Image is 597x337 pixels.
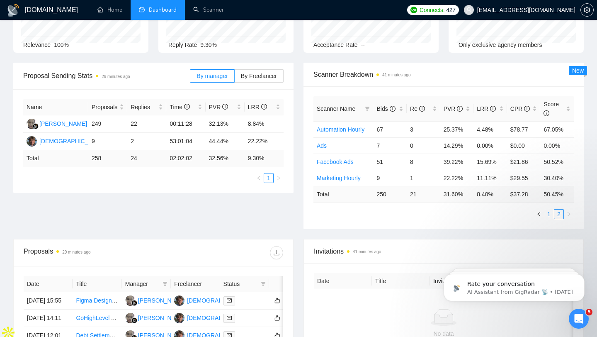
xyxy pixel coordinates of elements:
a: setting [580,7,594,13]
td: 00:11:28 [166,115,205,133]
td: 8 [407,154,440,170]
span: By Freelancer [241,73,277,79]
td: 53:01:04 [166,133,205,150]
span: Status [223,279,257,288]
td: 7 [373,137,407,154]
td: Total [23,150,88,166]
iframe: Intercom notifications message [431,256,597,315]
td: 1 [407,170,440,186]
span: LRR [248,104,267,110]
span: CPR [510,105,530,112]
a: Figma Designer for High-Quality Meta Ads [76,297,184,304]
img: logo [7,4,20,17]
div: [PERSON_NAME] [39,119,87,128]
a: GoHighLevel Automation Expert for AI-Driven CRM Workflows [76,315,235,321]
td: Total [313,186,373,202]
time: 41 minutes ago [353,249,381,254]
span: Replies [131,103,157,112]
th: Replies [127,99,166,115]
span: info-circle [419,106,425,112]
button: like [272,295,282,305]
td: 0.00% [540,137,574,154]
button: download [270,246,283,259]
li: Previous Page [254,173,264,183]
td: 39.22% [440,154,474,170]
td: 9.30 % [245,150,284,166]
img: HY [27,119,37,129]
li: Previous Page [534,209,544,219]
div: [DEMOGRAPHIC_DATA][PERSON_NAME] [39,137,152,146]
span: Connects: [420,5,444,15]
th: Manager [122,276,171,292]
th: Date [314,273,372,289]
td: 50.45 % [540,186,574,202]
td: 8.84% [245,115,284,133]
a: HY[PERSON_NAME] [125,314,186,321]
td: 30.40% [540,170,574,186]
span: mail [227,298,232,303]
img: HY [125,295,136,306]
li: 2 [554,209,564,219]
div: [PERSON_NAME] [138,296,186,305]
span: 5 [586,309,592,315]
img: HY [125,313,136,323]
th: Title [73,276,121,292]
span: Bids [376,105,395,112]
li: 1 [544,209,554,219]
td: 249 [88,115,127,133]
td: 22.22% [440,170,474,186]
iframe: Intercom live chat [569,309,589,329]
td: 15.69% [473,154,507,170]
span: filter [163,281,167,286]
span: user [466,7,472,13]
span: filter [363,103,371,115]
a: CT[DEMOGRAPHIC_DATA][PERSON_NAME] [174,314,300,321]
td: [DATE] 14:11 [24,310,73,327]
td: 9 [373,170,407,186]
a: HY[PERSON_NAME] [125,297,186,303]
time: 29 minutes ago [102,74,130,79]
button: right [274,173,284,183]
td: 67.05% [540,121,574,137]
span: filter [365,106,370,111]
td: 250 [373,186,407,202]
span: right [566,212,571,217]
time: 41 minutes ago [382,73,410,77]
div: [PERSON_NAME] [138,313,186,322]
td: 02:02:02 [166,150,205,166]
span: filter [259,278,267,290]
span: Score [544,101,559,117]
td: 22 [127,115,166,133]
span: right [276,176,281,181]
div: [DEMOGRAPHIC_DATA][PERSON_NAME] [187,296,300,305]
span: Scanner Name [317,105,355,112]
span: download [270,249,283,256]
img: CT [174,295,184,306]
span: info-circle [490,106,496,112]
span: New [572,67,584,74]
span: Relevance [23,42,51,48]
span: like [274,315,280,321]
td: 0.00% [473,137,507,154]
a: searchScanner [193,6,224,13]
th: Name [23,99,88,115]
a: homeHome [97,6,122,13]
span: left [256,176,261,181]
span: info-circle [457,106,463,112]
th: Date [24,276,73,292]
td: 24 [127,150,166,166]
div: [DEMOGRAPHIC_DATA][PERSON_NAME] [187,313,300,322]
span: Dashboard [149,6,177,13]
span: Reply Rate [168,42,197,48]
td: 22.22% [245,133,284,150]
td: 4.48% [473,121,507,137]
td: 50.52% [540,154,574,170]
td: 44.44% [206,133,245,150]
time: 29 minutes ago [62,250,90,254]
td: Figma Designer for High-Quality Meta Ads [73,292,121,310]
td: 8.40 % [473,186,507,202]
span: info-circle [544,110,549,116]
span: Re [410,105,425,112]
span: -- [361,42,365,48]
